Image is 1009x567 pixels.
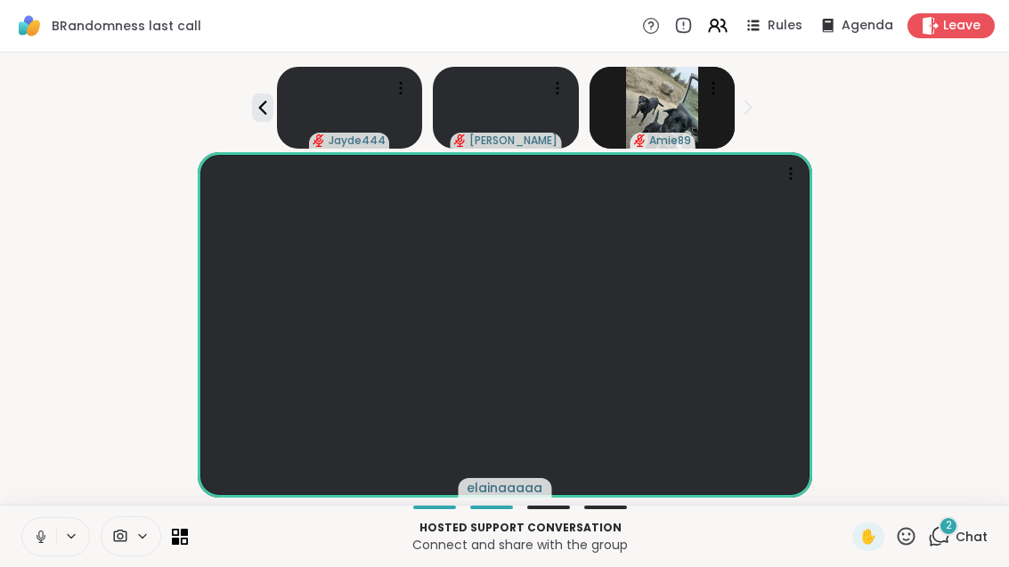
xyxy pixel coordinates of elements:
[946,518,952,533] span: 2
[467,479,542,497] span: elainaaaaa
[649,134,691,148] span: Amie89
[199,536,842,554] p: Connect and share with the group
[329,134,386,148] span: Jayde444
[453,134,466,147] span: audio-muted
[626,67,699,149] img: Amie89
[313,134,325,147] span: audio-muted
[956,528,988,546] span: Chat
[768,17,802,35] span: Rules
[469,134,557,148] span: [PERSON_NAME]
[14,11,45,41] img: ShareWell Logomark
[859,526,877,547] span: ✋
[633,134,646,147] span: audio-muted
[52,17,201,35] span: BRandomness last call
[943,17,981,35] span: Leave
[199,520,842,536] p: Hosted support conversation
[842,17,893,35] span: Agenda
